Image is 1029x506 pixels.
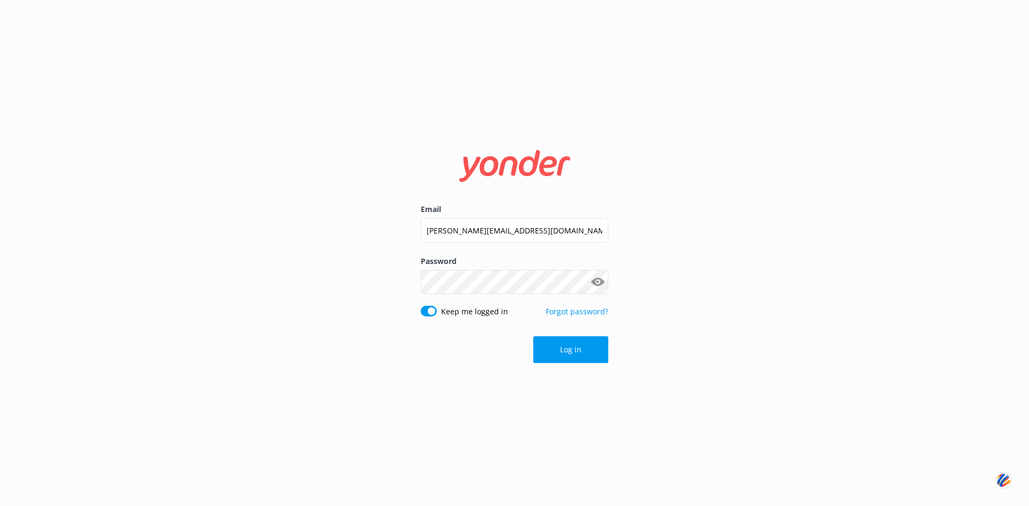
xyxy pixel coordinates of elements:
label: Password [421,255,608,267]
img: svg+xml;base64,PHN2ZyB3aWR0aD0iNDQiIGhlaWdodD0iNDQiIHZpZXdCb3g9IjAgMCA0NCA0NCIgZmlsbD0ibm9uZSIgeG... [995,470,1013,490]
input: user@emailaddress.com [421,218,608,243]
label: Email [421,203,608,215]
button: Show password [587,271,608,293]
label: Keep me logged in [441,306,508,318]
a: Forgot password? [546,306,608,316]
button: Log in [533,336,608,363]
